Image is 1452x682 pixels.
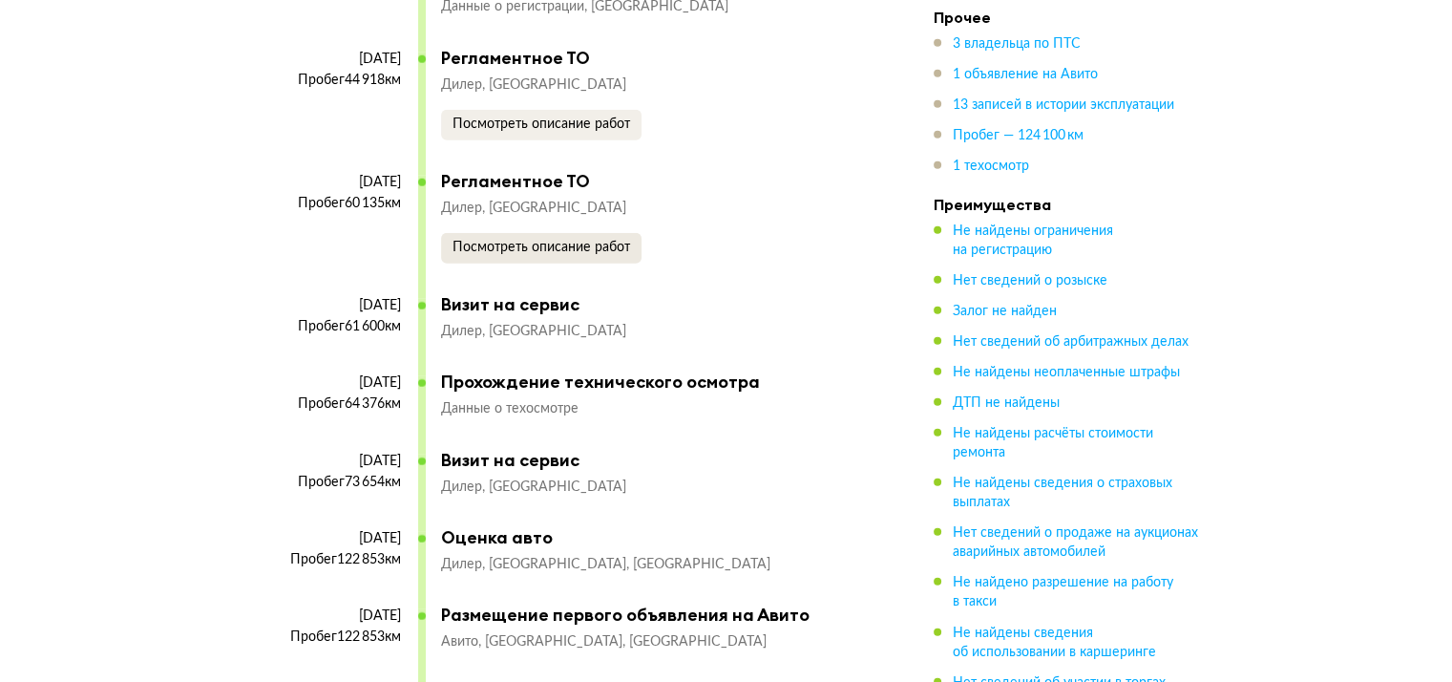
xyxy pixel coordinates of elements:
div: Пробег 61 600 км [275,318,401,335]
div: Пробег 44 918 км [275,72,401,89]
div: Оценка авто [441,527,857,548]
div: Пробег 64 376 км [275,395,401,413]
span: 1 техосмотр [953,160,1029,173]
div: Пробег 122 853 км [275,551,401,568]
span: Нет сведений о розыске [953,274,1107,288]
span: Данные о техосмотре [441,402,579,416]
div: [DATE] [275,374,401,392]
button: Посмотреть описание работ [441,233,642,264]
span: Не найдены расчёты стоимости ремонта [953,427,1153,459]
span: [GEOGRAPHIC_DATA] [489,480,626,494]
div: Пробег 73 654 км [275,474,401,491]
span: Нет сведений о продаже на аукционах аварийных автомобилей [953,526,1198,559]
div: Регламентное ТО [441,48,857,69]
span: Посмотреть описание работ [452,117,630,131]
div: [DATE] [275,297,401,314]
span: 3 владельца по ПТС [953,37,1081,51]
div: [DATE] [275,607,401,625]
div: Визит на сервис [441,294,857,315]
span: 13 записей в истории эксплуатации [953,98,1174,112]
button: Посмотреть описание работ [441,110,642,140]
span: Дилер [441,480,489,494]
span: Дилер [441,202,489,215]
span: 1 объявление на Авито [953,68,1098,81]
span: Залог не найден [953,305,1057,318]
div: [DATE] [275,51,401,68]
div: [DATE] [275,453,401,470]
div: Прохождение технического осмотра [441,372,857,393]
span: Дилер [441,558,489,571]
h4: Преимущества [934,195,1201,214]
span: ДТП не найдены [953,396,1060,410]
div: Пробег 60 135 км [275,195,401,212]
span: [GEOGRAPHIC_DATA], [GEOGRAPHIC_DATA] [485,635,767,649]
span: Авито [441,635,485,649]
span: [GEOGRAPHIC_DATA] [489,325,626,338]
span: Нет сведений об арбитражных делах [953,335,1189,349]
span: Дилер [441,325,489,338]
span: [GEOGRAPHIC_DATA], [GEOGRAPHIC_DATA] [489,558,770,571]
h4: Прочее [934,8,1201,27]
span: [GEOGRAPHIC_DATA] [489,202,626,215]
span: Не найдены неоплаченные штрафы [953,366,1180,379]
div: Размещение первого объявления на Авито [441,605,857,626]
div: Визит на сервис [441,450,857,471]
div: Регламентное ТО [441,171,857,192]
span: Посмотреть описание работ [452,241,630,254]
span: Не найдены сведения о страховых выплатах [953,477,1172,509]
span: Не найдено разрешение на работу в такси [953,576,1173,608]
span: Не найдены сведения об использовании в каршеринге [953,626,1156,658]
div: Пробег 122 853 км [275,629,401,646]
span: Пробег — 124 100 км [953,129,1084,142]
div: [DATE] [275,530,401,547]
span: Дилер [441,78,489,92]
span: [GEOGRAPHIC_DATA] [489,78,626,92]
span: Не найдены ограничения на регистрацию [953,224,1113,257]
div: [DATE] [275,174,401,191]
